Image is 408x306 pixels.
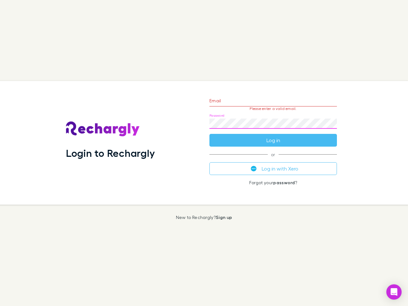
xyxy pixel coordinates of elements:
[66,121,140,137] img: Rechargly's Logo
[66,147,155,159] h1: Login to Rechargly
[386,284,402,300] div: Open Intercom Messenger
[209,106,337,111] p: Please enter a valid email.
[216,215,232,220] a: Sign up
[251,166,257,171] img: Xero's logo
[176,215,232,220] p: New to Rechargly?
[209,113,224,118] label: Password
[209,162,337,175] button: Log in with Xero
[209,180,337,185] p: Forgot your ?
[209,134,337,147] button: Log in
[273,180,295,185] a: password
